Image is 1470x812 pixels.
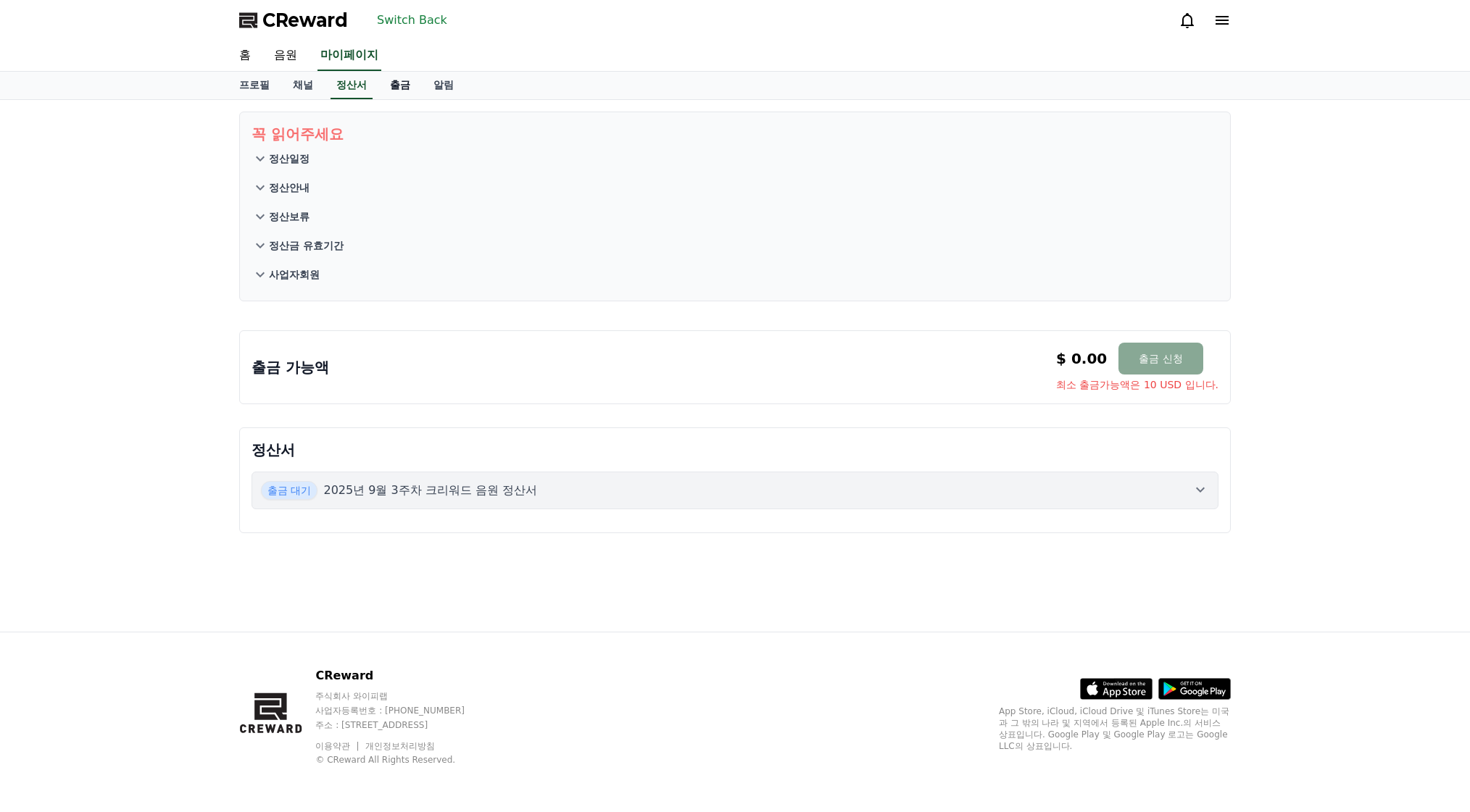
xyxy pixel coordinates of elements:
a: 채널 [281,72,325,99]
button: 출금 대기 2025년 9월 3주차 크리워드 음원 정산서 [252,472,1218,509]
p: 꼭 읽어주세요 [252,124,1218,144]
p: CReward [315,667,492,685]
span: CReward [262,9,348,32]
a: 알림 [422,72,465,99]
a: 음원 [262,41,309,71]
p: 정산보류 [269,209,310,224]
p: © CReward All Rights Reserved. [315,754,492,766]
p: 사업자회원 [269,267,320,282]
p: 사업자등록번호 : [PHONE_NUMBER] [315,705,492,716]
button: 정산일정 [252,144,1218,173]
a: CReward [239,9,348,32]
span: 출금 대기 [261,481,317,500]
p: 정산안내 [269,180,310,195]
span: 최소 출금가능액은 10 USD 입니다. [1056,377,1218,392]
p: 주소 : [STREET_ADDRESS] [315,719,492,731]
a: 정산서 [331,72,373,99]
a: 프로필 [228,72,281,99]
button: 정산보류 [252,202,1218,231]
p: 정산서 [252,440,1218,460]
p: App Store, iCloud, iCloud Drive 및 iTunes Store는 미국과 그 밖의 나라 및 지역에서 등록된 Apple Inc.의 서비스 상표입니다. Goo... [999,706,1231,752]
button: 출금 신청 [1118,343,1203,374]
button: 정산금 유효기간 [252,231,1218,260]
p: 2025년 9월 3주차 크리워드 음원 정산서 [323,482,537,499]
p: 정산금 유효기간 [269,238,344,253]
a: 이용약관 [315,741,361,751]
a: 홈 [228,41,262,71]
p: 출금 가능액 [252,357,329,377]
p: 주식회사 와이피랩 [315,690,492,702]
button: 사업자회원 [252,260,1218,289]
a: 출금 [378,72,422,99]
button: Switch Back [371,9,453,32]
a: 마이페이지 [317,41,381,71]
p: 정산일정 [269,151,310,166]
button: 정산안내 [252,173,1218,202]
a: 개인정보처리방침 [365,741,435,751]
p: $ 0.00 [1056,348,1107,369]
